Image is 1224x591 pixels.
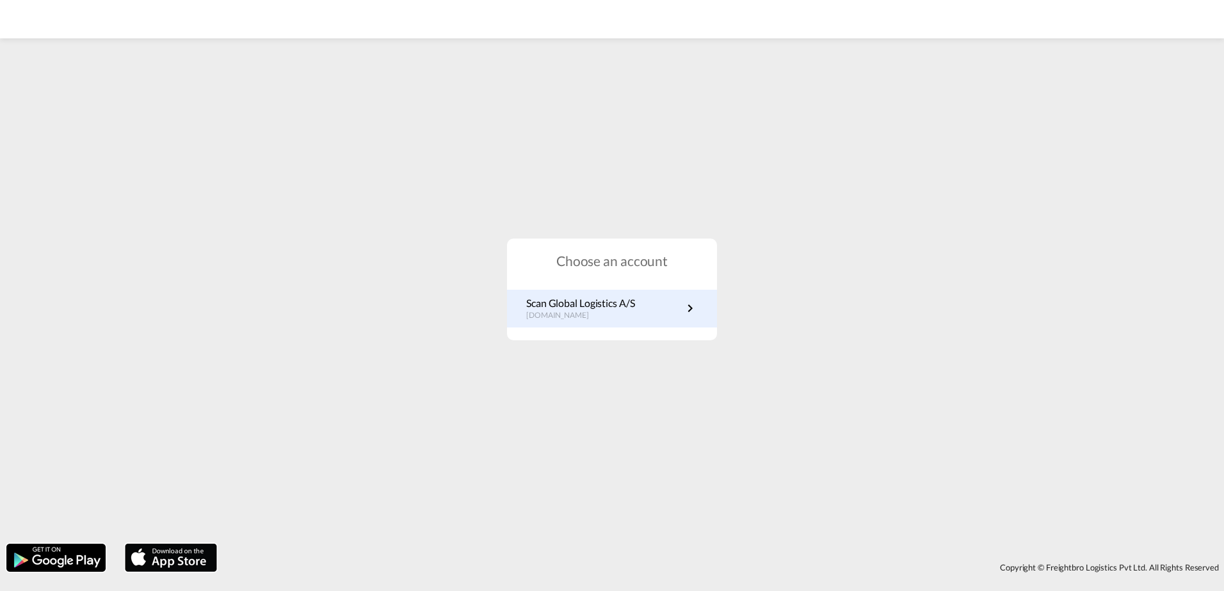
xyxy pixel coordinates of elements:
img: apple.png [124,542,218,573]
img: google.png [5,542,107,573]
md-icon: icon-chevron-right [682,301,698,316]
a: Scan Global Logistics A/S[DOMAIN_NAME] [526,296,698,321]
div: Copyright © Freightbro Logistics Pvt Ltd. All Rights Reserved [223,556,1224,578]
h1: Choose an account [507,251,717,270]
p: Scan Global Logistics A/S [526,296,635,310]
p: [DOMAIN_NAME] [526,310,635,321]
